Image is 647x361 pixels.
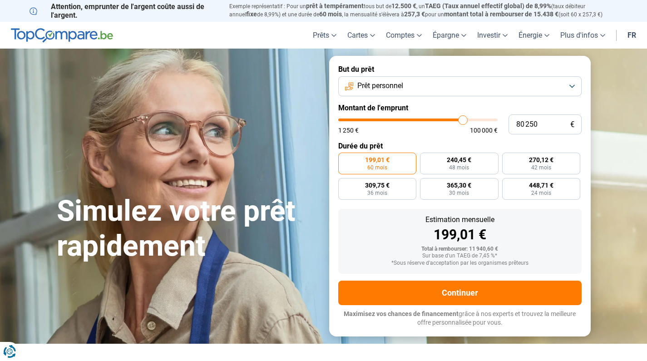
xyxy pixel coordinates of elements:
span: Prêt personnel [357,81,403,91]
a: Cartes [342,22,380,49]
span: 270,12 € [529,157,553,163]
span: 30 mois [449,190,469,196]
p: Attention, emprunter de l'argent coûte aussi de l'argent. [30,2,218,20]
span: 24 mois [531,190,551,196]
span: 240,45 € [447,157,471,163]
a: fr [622,22,642,49]
span: 365,30 € [447,182,471,188]
span: 100 000 € [470,127,498,134]
span: 257,3 € [404,10,425,18]
span: € [570,121,574,129]
span: montant total à rembourser de 15.438 € [444,10,558,18]
span: 448,71 € [529,182,553,188]
label: But du prêt [338,65,582,74]
span: 199,01 € [365,157,390,163]
a: Prêts [307,22,342,49]
span: prêt à tempérament [306,2,364,10]
div: Total à rembourser: 11 940,60 € [346,246,574,252]
a: Épargne [427,22,472,49]
span: 60 mois [319,10,342,18]
a: Investir [472,22,513,49]
label: Montant de l'emprunt [338,104,582,112]
button: Prêt personnel [338,76,582,96]
p: grâce à nos experts et trouvez la meilleure offre personnalisée pour vous. [338,310,582,327]
span: 12.500 € [391,2,416,10]
div: Estimation mensuelle [346,216,574,223]
h1: Simulez votre prêt rapidement [57,194,318,264]
span: 1 250 € [338,127,359,134]
a: Énergie [513,22,555,49]
span: fixe [246,10,257,18]
img: TopCompare [11,28,113,43]
span: 42 mois [531,165,551,170]
button: Continuer [338,281,582,305]
div: *Sous réserve d'acceptation par les organismes prêteurs [346,260,574,267]
span: Maximisez vos chances de financement [344,310,459,317]
span: 60 mois [367,165,387,170]
div: Sur base d'un TAEG de 7,45 %* [346,253,574,259]
a: Plus d'infos [555,22,611,49]
a: Comptes [380,22,427,49]
label: Durée du prêt [338,142,582,150]
p: Exemple représentatif : Pour un tous but de , un (taux débiteur annuel de 8,99%) et une durée de ... [229,2,618,19]
div: 199,01 € [346,228,574,242]
span: 36 mois [367,190,387,196]
span: 309,75 € [365,182,390,188]
span: TAEG (Taux annuel effectif global) de 8,99% [425,2,551,10]
span: 48 mois [449,165,469,170]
